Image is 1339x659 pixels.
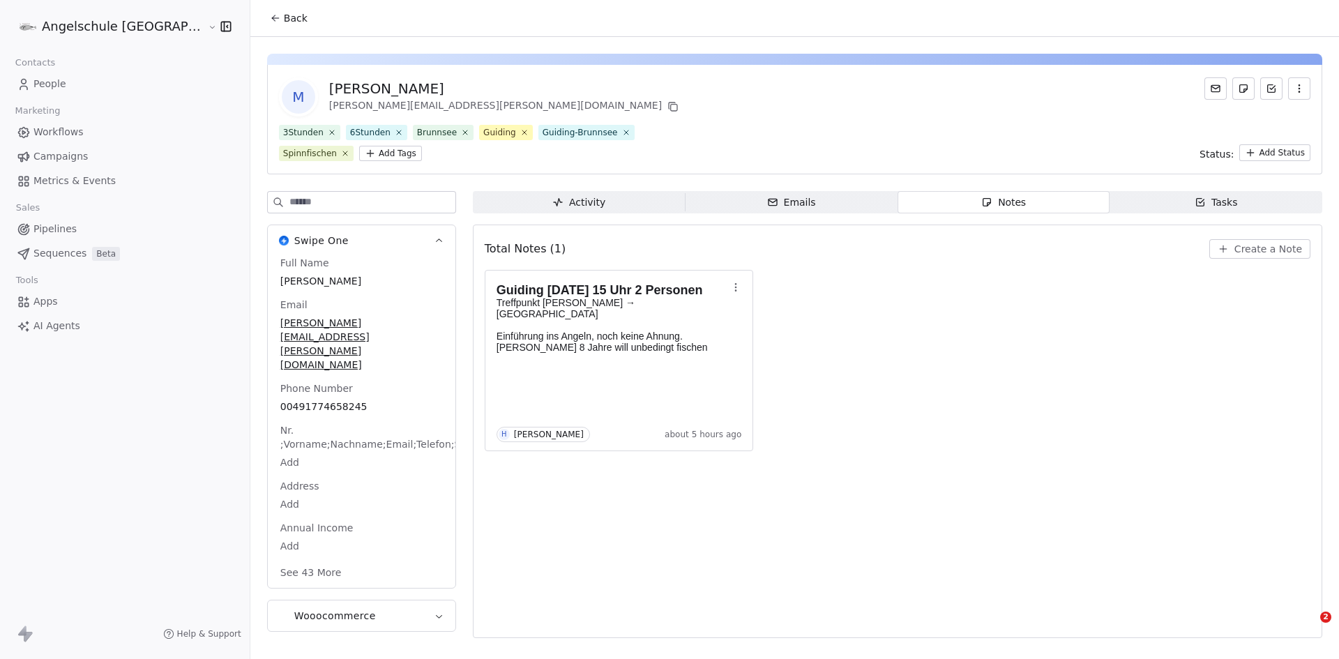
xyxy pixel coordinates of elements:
[9,100,66,121] span: Marketing
[1320,612,1331,623] span: 2
[417,126,457,139] div: Brunnsee
[497,342,728,353] p: [PERSON_NAME] 8 Jahre will unbedingt fischen
[278,479,322,493] span: Address
[278,298,310,312] span: Email
[350,126,391,139] div: 6Stunden
[33,246,86,261] span: Sequences
[33,125,84,139] span: Workflows
[11,169,239,192] a: Metrics & Events
[1239,144,1310,161] button: Add Status
[11,121,239,144] a: Workflows
[280,497,443,511] span: Add
[282,80,315,114] span: M
[278,381,356,395] span: Phone Number
[33,77,66,91] span: People
[280,400,443,414] span: 00491774658245
[20,18,36,35] img: logo180-180.png
[177,628,241,639] span: Help & Support
[17,15,198,38] button: Angelschule [GEOGRAPHIC_DATA]
[294,609,376,623] span: Wooocommerce
[329,98,681,115] div: [PERSON_NAME][EMAIL_ADDRESS][PERSON_NAME][DOMAIN_NAME]
[497,331,728,342] p: Einführung ins Angeln, noch keine Ahnung.
[11,290,239,313] a: Apps
[1195,195,1238,210] div: Tasks
[514,430,584,439] div: [PERSON_NAME]
[11,218,239,241] a: Pipelines
[33,174,116,188] span: Metrics & Events
[11,242,239,265] a: SequencesBeta
[283,126,324,139] div: 3Stunden
[9,52,61,73] span: Contacts
[42,17,204,36] span: Angelschule [GEOGRAPHIC_DATA]
[1292,612,1325,645] iframe: Intercom live chat
[163,628,241,639] a: Help & Support
[294,234,349,248] span: Swipe One
[284,11,308,25] span: Back
[497,297,728,319] p: Treffpunkt [PERSON_NAME] → [GEOGRAPHIC_DATA]
[767,195,816,210] div: Emails
[359,146,422,161] button: Add Tags
[10,197,46,218] span: Sales
[1200,147,1234,161] span: Status:
[33,319,80,333] span: AI Agents
[1209,239,1310,259] button: Create a Note
[665,429,741,440] span: about 5 hours ago
[11,315,239,338] a: AI Agents
[280,539,443,553] span: Add
[283,147,337,160] div: Spinnfischen
[33,222,77,236] span: Pipelines
[10,270,44,291] span: Tools
[272,560,350,585] button: See 43 More
[278,423,490,451] span: Nr. ;Vorname;Nachname;Email;Telefon;StraßE
[268,600,455,631] button: WooocommerceWooocommerce
[485,241,566,257] span: Total Notes (1)
[552,195,605,210] div: Activity
[268,225,455,256] button: Swipe OneSwipe One
[279,611,289,621] img: Wooocommerce
[501,429,507,440] div: H
[33,149,88,164] span: Campaigns
[280,316,443,372] span: [PERSON_NAME][EMAIL_ADDRESS][PERSON_NAME][DOMAIN_NAME]
[11,145,239,168] a: Campaigns
[262,6,316,31] button: Back
[543,126,618,139] div: Guiding-Brunnsee
[33,294,58,309] span: Apps
[483,126,516,139] div: Guiding
[279,236,289,245] img: Swipe One
[11,73,239,96] a: People
[1234,242,1302,256] span: Create a Note
[268,256,455,588] div: Swipe OneSwipe One
[278,256,332,270] span: Full Name
[280,274,443,288] span: [PERSON_NAME]
[278,521,356,535] span: Annual Income
[92,247,120,261] span: Beta
[497,283,728,297] h1: Guiding [DATE] 15 Uhr 2 Personen
[329,79,681,98] div: [PERSON_NAME]
[280,455,443,469] span: Add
